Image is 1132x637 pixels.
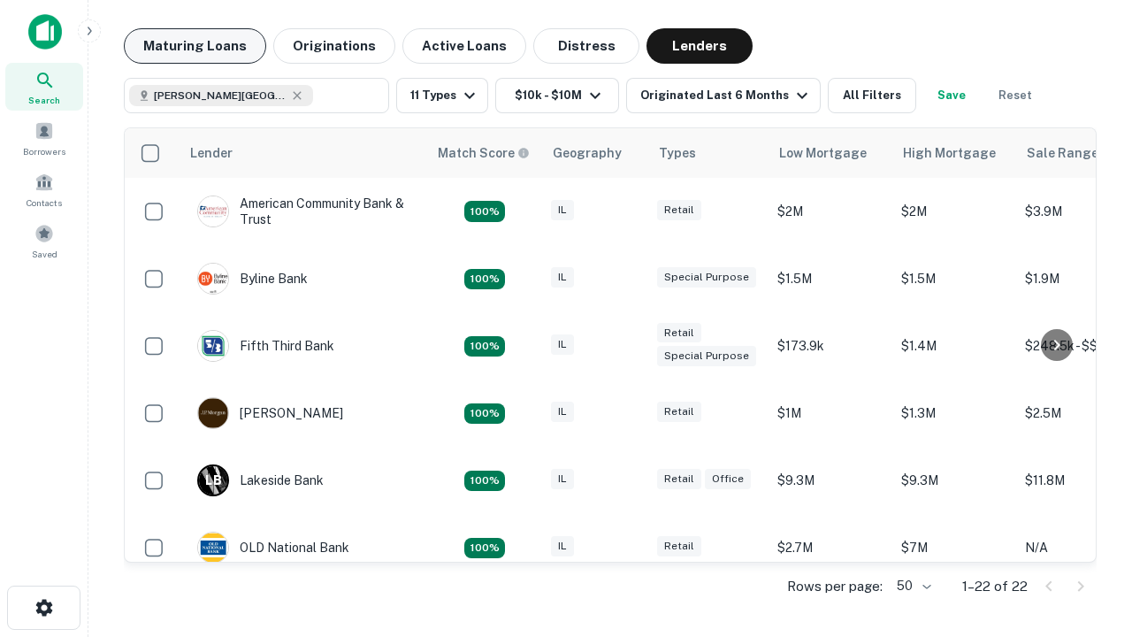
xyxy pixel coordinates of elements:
[640,85,813,106] div: Originated Last 6 Months
[892,514,1016,581] td: $7M
[198,196,228,226] img: picture
[124,28,266,64] button: Maturing Loans
[154,88,287,104] span: [PERSON_NAME][GEOGRAPHIC_DATA], [GEOGRAPHIC_DATA]
[890,573,934,599] div: 50
[198,331,228,361] img: picture
[769,380,892,447] td: $1M
[542,128,648,178] th: Geography
[657,469,701,489] div: Retail
[769,447,892,514] td: $9.3M
[892,312,1016,380] td: $1.4M
[551,200,574,220] div: IL
[657,200,701,220] div: Retail
[892,245,1016,312] td: $1.5M
[769,128,892,178] th: Low Mortgage
[464,538,505,559] div: Matching Properties: 2, hasApolloMatch: undefined
[779,142,867,164] div: Low Mortgage
[197,196,409,227] div: American Community Bank & Trust
[769,178,892,245] td: $2M
[987,78,1044,113] button: Reset
[273,28,395,64] button: Originations
[205,472,221,490] p: L B
[438,143,526,163] h6: Match Score
[197,330,334,362] div: Fifth Third Bank
[769,312,892,380] td: $173.9k
[551,469,574,489] div: IL
[27,196,62,210] span: Contacts
[464,471,505,492] div: Matching Properties: 3, hasApolloMatch: undefined
[32,247,57,261] span: Saved
[553,142,622,164] div: Geography
[892,178,1016,245] td: $2M
[5,63,83,111] a: Search
[657,267,756,288] div: Special Purpose
[190,142,233,164] div: Lender
[769,514,892,581] td: $2.7M
[892,128,1016,178] th: High Mortgage
[923,78,980,113] button: Save your search to get updates of matches that match your search criteria.
[657,346,756,366] div: Special Purpose
[892,447,1016,514] td: $9.3M
[828,78,916,113] button: All Filters
[533,28,639,64] button: Distress
[551,536,574,556] div: IL
[1044,495,1132,580] iframe: Chat Widget
[657,402,701,422] div: Retail
[892,380,1016,447] td: $1.3M
[464,201,505,222] div: Matching Properties: 2, hasApolloMatch: undefined
[705,469,751,489] div: Office
[551,267,574,288] div: IL
[646,28,753,64] button: Lenders
[769,245,892,312] td: $1.5M
[659,142,696,164] div: Types
[23,144,65,158] span: Borrowers
[648,128,769,178] th: Types
[962,576,1028,597] p: 1–22 of 22
[5,165,83,213] a: Contacts
[787,576,883,597] p: Rows per page:
[197,397,343,429] div: [PERSON_NAME]
[5,114,83,162] a: Borrowers
[198,264,228,294] img: picture
[28,14,62,50] img: capitalize-icon.png
[495,78,619,113] button: $10k - $10M
[198,398,228,428] img: picture
[438,143,530,163] div: Capitalize uses an advanced AI algorithm to match your search with the best lender. The match sco...
[626,78,821,113] button: Originated Last 6 Months
[396,78,488,113] button: 11 Types
[427,128,542,178] th: Capitalize uses an advanced AI algorithm to match your search with the best lender. The match sco...
[657,323,701,343] div: Retail
[657,536,701,556] div: Retail
[464,336,505,357] div: Matching Properties: 2, hasApolloMatch: undefined
[197,263,308,295] div: Byline Bank
[1027,142,1098,164] div: Sale Range
[551,402,574,422] div: IL
[5,217,83,265] a: Saved
[180,128,427,178] th: Lender
[464,403,505,425] div: Matching Properties: 2, hasApolloMatch: undefined
[197,464,324,496] div: Lakeside Bank
[197,532,349,564] div: OLD National Bank
[464,269,505,290] div: Matching Properties: 2, hasApolloMatch: undefined
[551,334,574,355] div: IL
[903,142,996,164] div: High Mortgage
[28,93,60,107] span: Search
[198,533,228,563] img: picture
[402,28,526,64] button: Active Loans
